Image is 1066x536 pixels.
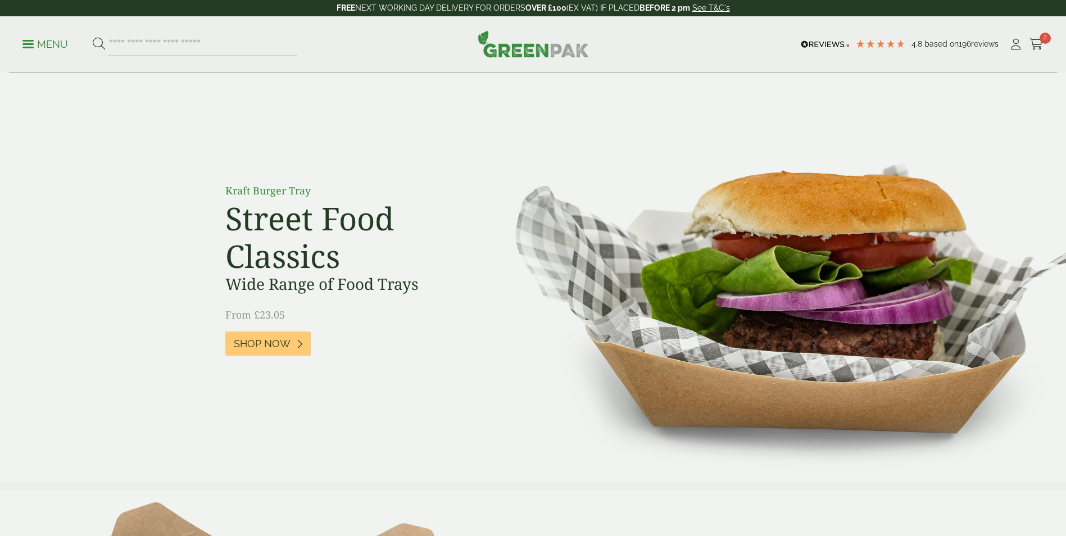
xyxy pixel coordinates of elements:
a: Shop Now [225,331,311,356]
i: My Account [1009,39,1023,50]
a: 2 [1029,36,1044,53]
p: Kraft Burger Tray [225,183,478,198]
h2: Street Food Classics [225,199,478,275]
div: 4.79 Stars [855,39,906,49]
span: 4.8 [911,39,924,48]
a: See T&C's [692,3,730,12]
p: Menu [22,38,68,51]
strong: BEFORE 2 pm [639,3,690,12]
span: 196 [959,39,971,48]
img: GreenPak Supplies [478,30,589,57]
span: From £23.05 [225,308,285,321]
span: Shop Now [234,338,291,350]
img: Street Food Classics [480,73,1066,482]
span: reviews [971,39,999,48]
span: 2 [1040,33,1051,44]
i: Cart [1029,39,1044,50]
a: Menu [22,38,68,49]
img: REVIEWS.io [801,40,850,48]
strong: FREE [337,3,355,12]
h3: Wide Range of Food Trays [225,275,478,294]
strong: OVER £100 [525,3,566,12]
span: Based on [924,39,959,48]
